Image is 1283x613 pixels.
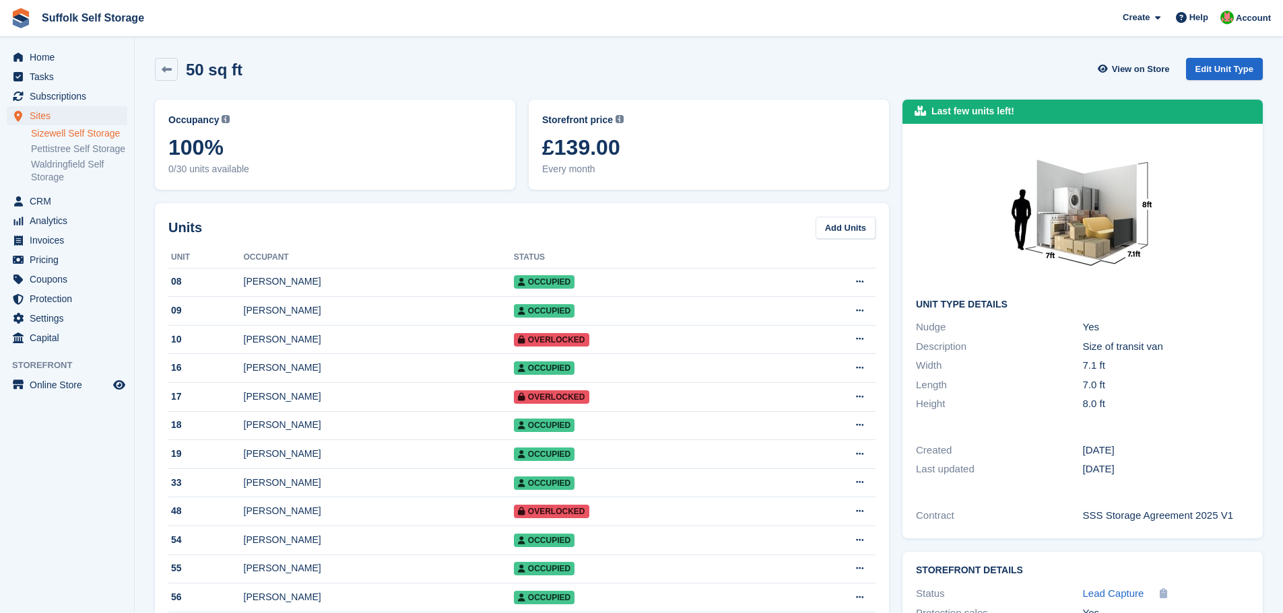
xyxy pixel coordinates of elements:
span: Occupied [514,476,574,490]
div: 19 [168,447,244,461]
span: Help [1189,11,1208,24]
span: Occupied [514,447,574,461]
a: View on Store [1096,58,1175,80]
div: Last few units left! [931,104,1014,118]
h2: 50 sq ft [186,61,242,79]
span: Overlocked [514,390,589,404]
span: Occupied [514,591,574,604]
span: Occupied [514,562,574,575]
a: Waldringfield Self Storage [31,158,127,184]
span: Occupied [514,304,574,318]
a: menu [7,192,127,211]
div: Yes [1083,320,1249,335]
span: Occupied [514,419,574,432]
span: Occupancy [168,113,219,127]
span: Online Store [30,375,110,394]
div: Last updated [916,462,1082,477]
div: Description [916,339,1082,355]
span: Tasks [30,67,110,86]
a: menu [7,231,127,250]
span: Capital [30,328,110,347]
a: menu [7,375,127,394]
span: Every month [542,162,876,176]
span: Coupons [30,270,110,289]
th: Status [514,247,777,268]
span: Sites [30,106,110,125]
div: [DATE] [1083,443,1249,458]
div: 56 [168,590,244,604]
div: 18 [168,418,244,432]
div: Width [916,358,1082,373]
img: icon-info-grey-7440780725fd019a000dd9b08b2336e03edf1995a4989e88bcd33f0948082b44.svg [222,115,230,123]
span: 100% [168,135,502,159]
div: [PERSON_NAME] [244,476,514,490]
span: CRM [30,192,110,211]
div: [PERSON_NAME] [244,332,514,347]
span: Occupied [514,534,574,547]
span: 0/30 units available [168,162,502,176]
span: Protection [30,289,110,308]
a: Lead Capture [1083,586,1144,602]
th: Unit [168,247,244,268]
div: 7.0 ft [1083,377,1249,393]
div: [PERSON_NAME] [244,361,514,375]
div: Length [916,377,1082,393]
div: [PERSON_NAME] [244,303,514,318]
div: 08 [168,275,244,289]
img: icon-info-grey-7440780725fd019a000dd9b08b2336e03edf1995a4989e88bcd33f0948082b44.svg [616,115,624,123]
a: Sizewell Self Storage [31,127,127,140]
a: menu [7,270,127,289]
div: 48 [168,504,244,518]
div: Size of transit van [1083,339,1249,355]
div: SSS Storage Agreement 2025 V1 [1083,508,1249,524]
span: Pricing [30,250,110,269]
div: Nudge [916,320,1082,335]
img: stora-icon-8386f47178a22dfd0bd8f6a31ec36ba5ce8667c1dd55bd0f319d3a0aa187defe.svg [11,8,31,28]
div: [PERSON_NAME] [244,504,514,518]
h2: Units [168,217,202,238]
a: menu [7,106,127,125]
span: Home [30,48,110,67]
div: [PERSON_NAME] [244,590,514,604]
div: Height [916,396,1082,412]
a: menu [7,250,127,269]
a: menu [7,211,127,230]
h2: Unit Type details [916,299,1249,310]
span: Invoices [30,231,110,250]
div: 33 [168,476,244,490]
div: Created [916,443,1082,458]
a: menu [7,309,127,328]
a: Pettistree Self Storage [31,143,127,155]
a: menu [7,289,127,308]
div: 54 [168,533,244,547]
span: £139.00 [542,135,876,159]
span: View on Store [1112,63,1170,76]
a: menu [7,328,127,347]
a: Preview store [111,377,127,393]
a: Edit Unit Type [1186,58,1263,80]
div: Contract [916,508,1082,524]
span: Analytics [30,211,110,230]
span: Overlocked [514,333,589,347]
h2: Storefront Details [916,565,1249,576]
div: 16 [168,361,244,375]
div: [PERSON_NAME] [244,418,514,432]
img: David Caucutt [1220,11,1234,24]
div: 10 [168,332,244,347]
span: Create [1123,11,1150,24]
span: Account [1236,11,1271,25]
span: Settings [30,309,110,328]
img: 50.jpg [982,137,1184,289]
div: [DATE] [1083,462,1249,477]
span: Subscriptions [30,87,110,106]
a: menu [7,48,127,67]
div: 7.1 ft [1083,358,1249,373]
span: Lead Capture [1083,587,1144,599]
div: [PERSON_NAME] [244,561,514,575]
div: [PERSON_NAME] [244,275,514,289]
th: Occupant [244,247,514,268]
a: menu [7,67,127,86]
div: 17 [168,390,244,404]
div: Status [916,586,1082,602]
a: Add Units [816,217,876,239]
